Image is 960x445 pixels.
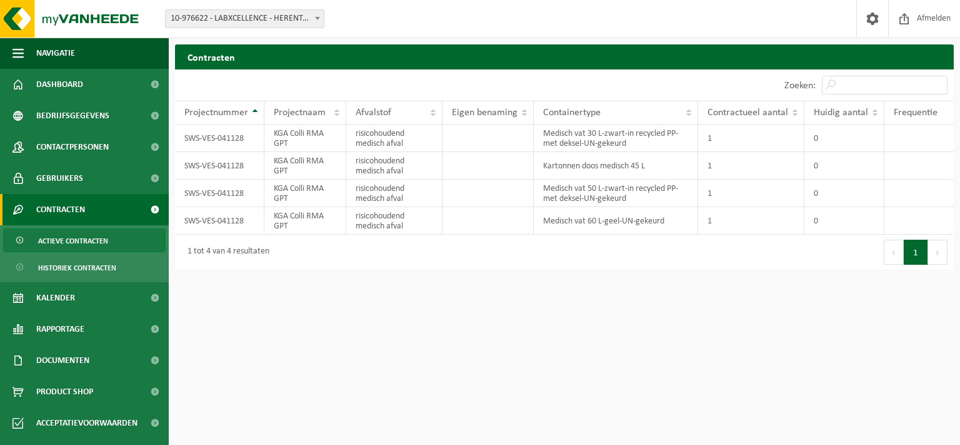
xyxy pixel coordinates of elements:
span: Actieve contracten [38,229,108,253]
span: Product Shop [36,376,93,407]
td: 1 [698,180,804,207]
span: Containertype [543,108,601,118]
td: KGA Colli RMA GPT [264,180,346,207]
td: 1 [698,125,804,152]
td: SWS-VES-041128 [175,207,264,235]
span: 10-976622 - LABXCELLENCE - HERENTALS [165,9,324,28]
button: Previous [884,240,904,265]
td: 0 [804,180,884,207]
span: Kalender [36,282,75,314]
td: risicohoudend medisch afval [346,207,442,235]
td: SWS-VES-041128 [175,125,264,152]
span: Huidig aantal [814,108,868,118]
td: risicohoudend medisch afval [346,180,442,207]
a: Historiek contracten [3,255,166,279]
h2: Contracten [175,44,954,69]
span: Documenten [36,345,89,376]
td: 1 [698,207,804,235]
span: Projectnummer [184,108,248,118]
span: Frequentie [894,108,937,118]
span: Gebruikers [36,163,83,194]
td: KGA Colli RMA GPT [264,125,346,152]
span: Dashboard [36,69,83,100]
td: 1 [698,152,804,180]
span: Bedrijfsgegevens [36,100,109,131]
button: 1 [904,240,928,265]
span: Rapportage [36,314,84,345]
td: Medisch vat 30 L-zwart-in recycled PP-met deksel-UN-gekeurd [534,125,698,152]
td: 0 [804,125,884,152]
span: Afvalstof [356,108,391,118]
td: KGA Colli RMA GPT [264,152,346,180]
span: Contractueel aantal [707,108,788,118]
span: Contracten [36,194,85,225]
td: SWS-VES-041128 [175,180,264,207]
span: Contactpersonen [36,131,109,163]
span: Acceptatievoorwaarden [36,407,137,439]
a: Actieve contracten [3,228,166,252]
div: 1 tot 4 van 4 resultaten [181,241,269,263]
td: Medisch vat 50 L-zwart-in recycled PP-met deksel-UN-gekeurd [534,180,698,207]
td: KGA Colli RMA GPT [264,207,346,235]
label: Zoeken: [784,81,816,91]
span: Eigen benaming [452,108,517,118]
td: Medisch vat 60 L-geel-UN-gekeurd [534,207,698,235]
td: Kartonnen doos medisch 45 L [534,152,698,180]
span: Historiek contracten [38,256,116,280]
span: Navigatie [36,38,75,69]
td: risicohoudend medisch afval [346,152,442,180]
td: SWS-VES-041128 [175,152,264,180]
td: risicohoudend medisch afval [346,125,442,152]
button: Next [928,240,947,265]
span: Projectnaam [274,108,326,118]
td: 0 [804,207,884,235]
span: 10-976622 - LABXCELLENCE - HERENTALS [166,10,324,28]
td: 0 [804,152,884,180]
